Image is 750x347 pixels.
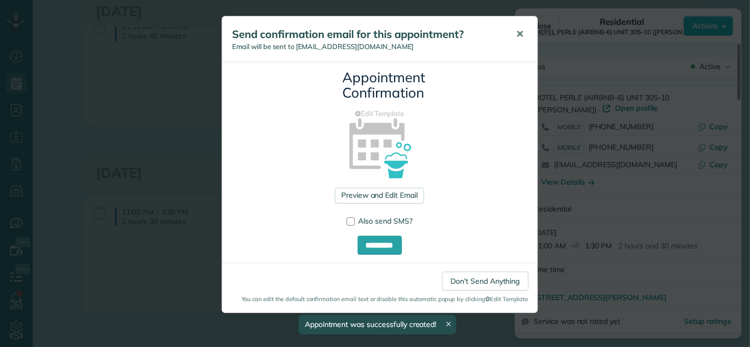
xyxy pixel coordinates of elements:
[332,100,427,194] img: appointment_confirmation_icon-141e34405f88b12ade42628e8c248340957700ab75a12ae832a8710e9b578dc5.png
[299,315,457,334] div: Appointment was successfully created!
[233,42,414,51] span: Email will be sent to [EMAIL_ADDRESS][DOMAIN_NAME]
[516,28,524,40] span: ✕
[359,216,413,226] span: Also send SMS?
[233,27,502,42] h5: Send confirmation email for this appointment?
[442,272,528,291] a: Don't Send Anything
[231,295,528,303] small: You can edit the default confirmation email text or disable this automatic popup by clicking Edit...
[230,109,530,119] a: Edit Template
[335,188,424,204] a: Preview and Edit Email
[343,70,417,100] h3: Appointment Confirmation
